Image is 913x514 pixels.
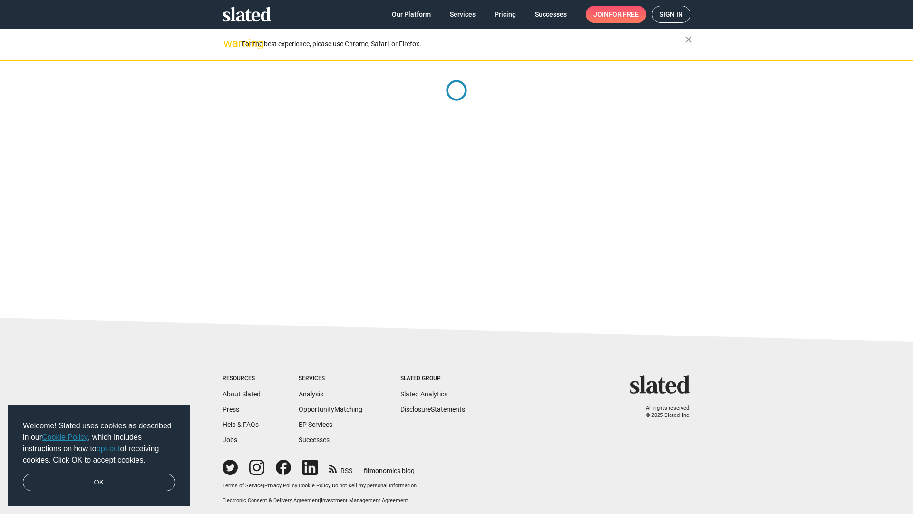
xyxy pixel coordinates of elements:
[364,467,375,474] span: film
[23,420,175,466] span: Welcome! Slated uses cookies as described in our , which includes instructions on how to of recei...
[223,436,237,444] a: Jobs
[299,375,362,383] div: Services
[297,483,299,489] span: |
[329,461,352,475] a: RSS
[364,459,415,475] a: filmonomics blog
[384,6,438,23] a: Our Platform
[223,375,261,383] div: Resources
[299,483,330,489] a: Cookie Policy
[660,6,683,22] span: Sign in
[652,6,690,23] a: Sign in
[535,6,567,23] span: Successes
[223,483,263,489] a: Terms of Service
[527,6,574,23] a: Successes
[450,6,476,23] span: Services
[593,6,639,23] span: Join
[683,34,694,45] mat-icon: close
[223,405,239,413] a: Press
[223,421,259,428] a: Help & FAQs
[330,483,332,489] span: |
[586,6,646,23] a: Joinfor free
[263,483,264,489] span: |
[23,474,175,492] a: dismiss cookie message
[400,390,447,398] a: Slated Analytics
[442,6,483,23] a: Services
[320,497,321,504] span: |
[97,445,120,453] a: opt-out
[242,38,685,50] div: For the best experience, please use Chrome, Safari, or Firefox.
[400,405,465,413] a: DisclosureStatements
[299,436,330,444] a: Successes
[332,483,417,490] button: Do not sell my personal information
[392,6,431,23] span: Our Platform
[495,6,516,23] span: Pricing
[487,6,524,23] a: Pricing
[8,405,190,507] div: cookieconsent
[299,390,323,398] a: Analysis
[299,421,332,428] a: EP Services
[321,497,408,504] a: Investment Management Agreement
[223,38,235,49] mat-icon: warning
[299,405,362,413] a: OpportunityMatching
[264,483,297,489] a: Privacy Policy
[400,375,465,383] div: Slated Group
[609,6,639,23] span: for free
[42,433,88,441] a: Cookie Policy
[223,390,261,398] a: About Slated
[636,405,690,419] p: All rights reserved. © 2025 Slated, Inc.
[223,497,320,504] a: Electronic Consent & Delivery Agreement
